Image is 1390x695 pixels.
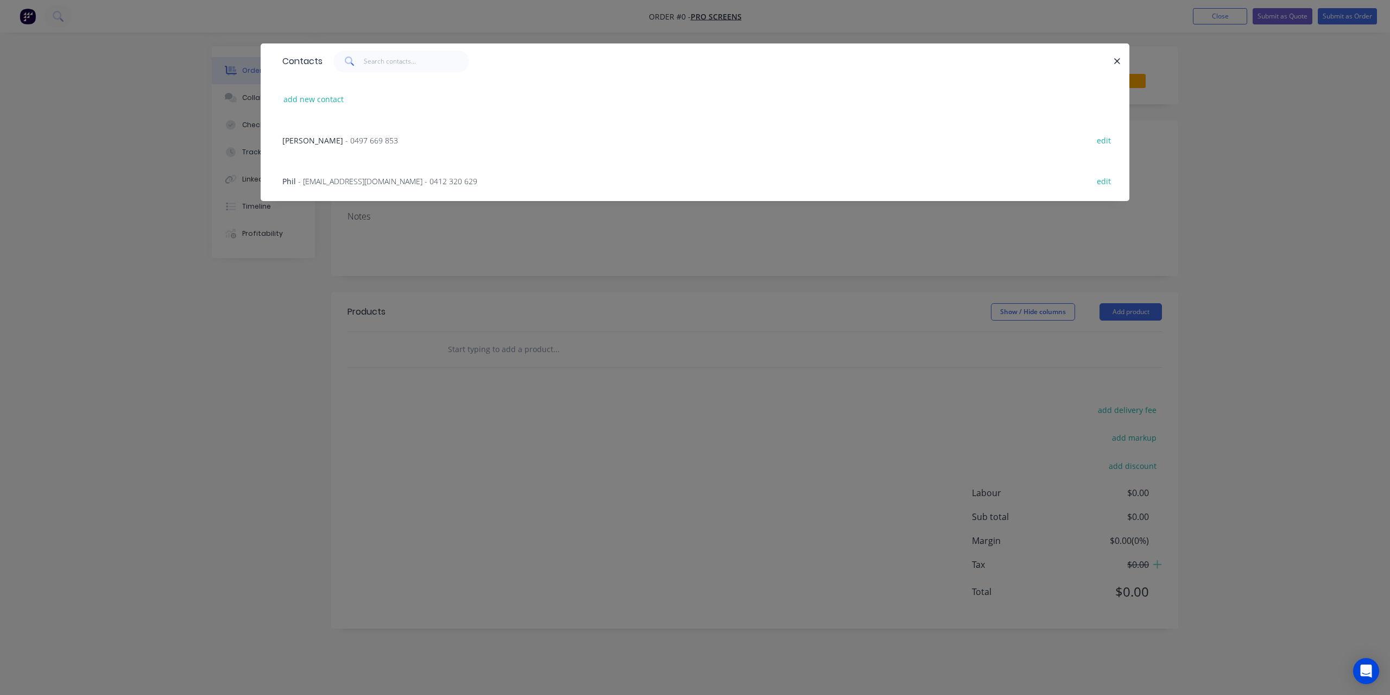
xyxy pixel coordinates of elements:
input: Search contacts... [364,51,470,72]
div: Open Intercom Messenger [1353,658,1379,684]
span: - [EMAIL_ADDRESS][DOMAIN_NAME] - 0412 320 629 [298,176,477,186]
button: edit [1091,173,1116,188]
button: add new contact [278,92,350,107]
button: edit [1091,133,1116,147]
span: - 0497 669 853 [345,135,398,146]
span: [PERSON_NAME] [282,135,343,146]
div: Contacts [277,44,323,79]
span: Phil [282,176,296,186]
